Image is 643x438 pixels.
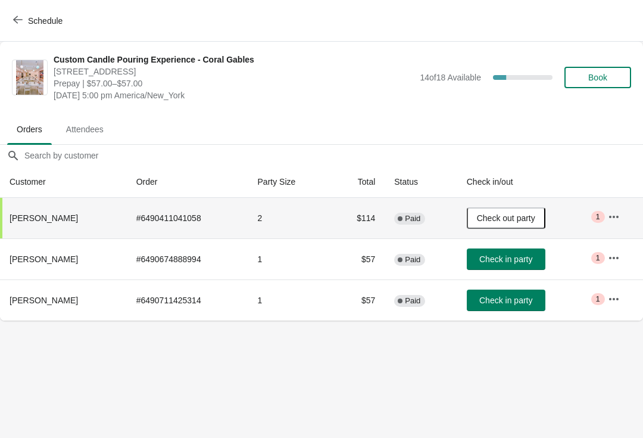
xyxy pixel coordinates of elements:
[6,10,72,32] button: Schedule
[467,248,545,270] button: Check in party
[10,254,78,264] span: [PERSON_NAME]
[420,73,481,82] span: 14 of 18 Available
[330,238,385,279] td: $57
[54,54,414,66] span: Custom Candle Pouring Experience - Coral Gables
[596,212,600,222] span: 1
[248,279,330,321] td: 1
[127,238,248,279] td: # 6490674888994
[10,213,78,223] span: [PERSON_NAME]
[16,60,44,95] img: Custom Candle Pouring Experience - Coral Gables
[54,89,414,101] span: [DATE] 5:00 pm America/New_York
[588,73,607,82] span: Book
[127,279,248,321] td: # 6490711425314
[10,296,78,305] span: [PERSON_NAME]
[330,198,385,238] td: $114
[457,166,598,198] th: Check in/out
[596,253,600,263] span: 1
[479,296,532,305] span: Check in party
[405,255,420,265] span: Paid
[54,77,414,89] span: Prepay | $57.00–$57.00
[248,198,330,238] td: 2
[330,166,385,198] th: Total
[405,296,420,306] span: Paid
[564,67,631,88] button: Book
[248,166,330,198] th: Party Size
[127,198,248,238] td: # 6490411041058
[57,119,113,140] span: Attendees
[479,254,532,264] span: Check in party
[7,119,52,140] span: Orders
[28,16,63,26] span: Schedule
[248,238,330,279] td: 1
[330,279,385,321] td: $57
[477,213,535,223] span: Check out party
[467,207,545,229] button: Check out party
[385,166,457,198] th: Status
[127,166,248,198] th: Order
[467,290,545,311] button: Check in party
[24,145,643,166] input: Search by customer
[405,214,420,223] span: Paid
[54,66,414,77] span: [STREET_ADDRESS]
[596,294,600,304] span: 1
